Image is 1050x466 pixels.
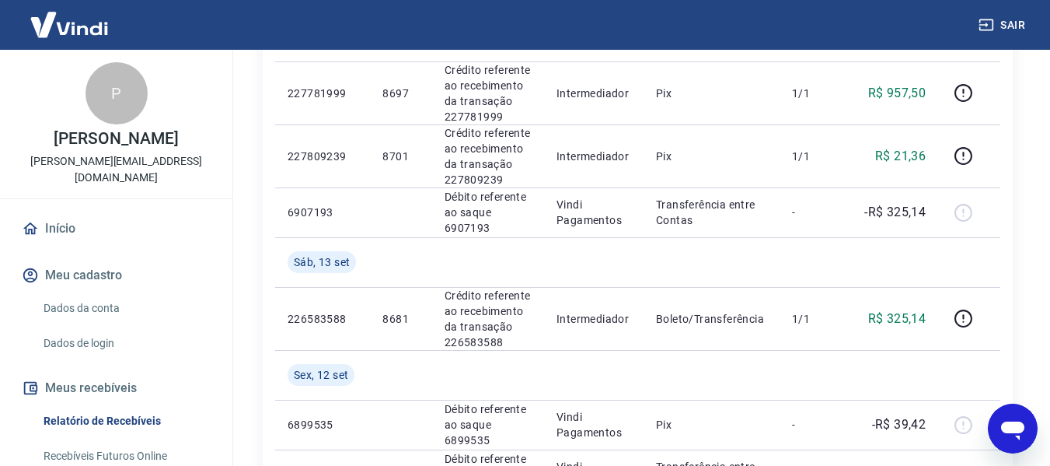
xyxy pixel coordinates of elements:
p: 8701 [382,149,419,164]
p: Transferência entre Contas [656,197,767,228]
p: Pix [656,86,767,101]
p: Intermediador [556,149,631,164]
span: Sáb, 13 set [294,254,350,270]
a: Início [19,212,214,246]
p: - [792,417,838,433]
a: Dados da conta [37,293,214,324]
p: 1/1 [792,149,838,164]
p: 227809239 [288,149,358,164]
p: Débito referente ao saque 6899535 [445,401,532,448]
p: Vindi Pagamentos [556,197,631,228]
p: -R$ 39,42 [872,415,926,434]
div: P [85,62,148,124]
p: R$ 325,14 [868,310,926,328]
p: Débito referente ao saque 6907193 [445,189,532,236]
p: Boleto/Transferência [656,311,767,327]
p: Vindi Pagamentos [556,409,631,440]
p: Crédito referente ao recebimento da transação 227781999 [445,62,532,124]
p: [PERSON_NAME] [54,131,178,147]
p: [PERSON_NAME][EMAIL_ADDRESS][DOMAIN_NAME] [12,153,220,186]
p: -R$ 325,14 [864,203,926,222]
a: Relatório de Recebíveis [37,405,214,437]
p: 227781999 [288,86,358,101]
p: 226583588 [288,311,358,327]
button: Meu cadastro [19,258,214,293]
button: Sair [975,11,1031,40]
iframe: Botão para abrir a janela de mensagens [988,404,1038,454]
p: R$ 957,50 [868,84,926,103]
p: - [792,205,838,220]
p: Intermediador [556,86,631,101]
p: Pix [656,149,767,164]
p: 1/1 [792,86,838,101]
p: Crédito referente ao recebimento da transação 226583588 [445,288,532,350]
p: 8697 [382,86,419,101]
p: Intermediador [556,311,631,327]
a: Dados de login [37,328,214,359]
p: 6907193 [288,205,358,220]
span: Sex, 12 set [294,367,348,383]
p: 6899535 [288,417,358,433]
p: 8681 [382,311,419,327]
button: Meus recebíveis [19,371,214,405]
img: Vindi [19,1,120,48]
p: R$ 21,36 [875,147,926,166]
p: Pix [656,417,767,433]
p: Crédito referente ao recebimento da transação 227809239 [445,125,532,187]
p: 1/1 [792,311,838,327]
